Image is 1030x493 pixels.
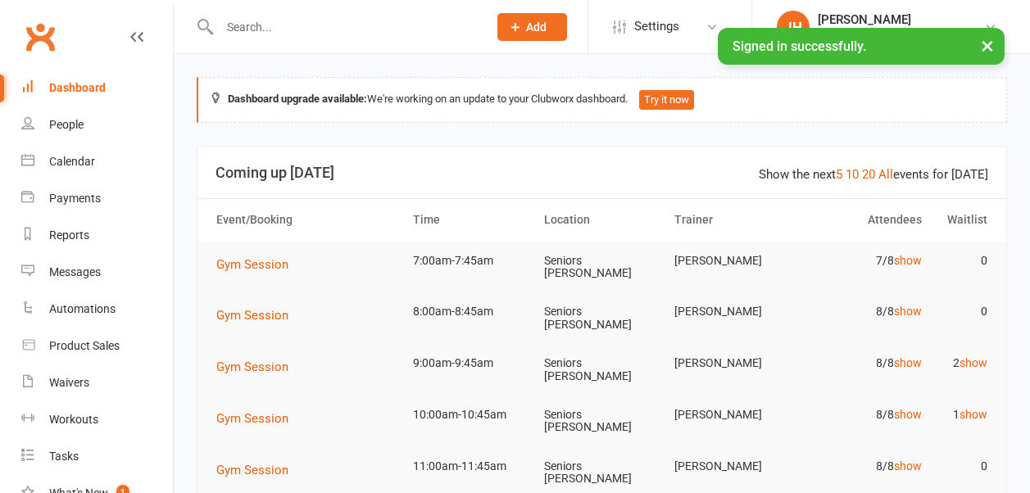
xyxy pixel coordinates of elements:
[216,257,288,272] span: Gym Session
[894,356,922,369] a: show
[216,460,300,480] button: Gym Session
[537,344,668,396] td: Seniors [PERSON_NAME]
[49,450,79,463] div: Tasks
[798,344,929,382] td: 8/8
[21,328,173,364] a: Product Sales
[406,199,537,241] th: Time
[929,396,995,434] td: 1
[21,217,173,254] a: Reports
[497,13,567,41] button: Add
[216,308,288,323] span: Gym Session
[798,199,929,241] th: Attendees
[667,344,798,382] td: [PERSON_NAME]
[733,38,866,54] span: Signed in successfully.
[21,364,173,401] a: Waivers
[216,463,288,477] span: Gym Session
[777,11,810,43] div: JH
[960,408,987,421] a: show
[49,413,98,426] div: Workouts
[798,292,929,331] td: 8/8
[216,360,288,374] span: Gym Session
[406,396,537,434] td: 10:00am-10:45am
[21,106,173,143] a: People
[406,447,537,486] td: 11:00am-11:45am
[667,242,798,280] td: [PERSON_NAME]
[406,292,537,331] td: 8:00am-8:45am
[537,242,668,293] td: Seniors [PERSON_NAME]
[526,20,547,34] span: Add
[929,344,995,382] td: 2
[894,254,922,267] a: show
[21,180,173,217] a: Payments
[216,357,300,377] button: Gym Session
[21,401,173,438] a: Workouts
[929,292,995,331] td: 0
[21,291,173,328] a: Automations
[49,81,106,94] div: Dashboard
[798,447,929,486] td: 8/8
[49,192,101,205] div: Payments
[862,167,875,182] a: 20
[894,459,922,473] a: show
[49,376,89,389] div: Waivers
[216,165,988,181] h3: Coming up [DATE]
[49,228,89,242] div: Reports
[846,167,859,182] a: 10
[20,16,61,57] a: Clubworx
[759,165,988,184] div: Show the next events for [DATE]
[667,199,798,241] th: Trainer
[639,90,694,110] button: Try it now
[215,16,476,38] input: Search...
[878,167,893,182] a: All
[197,77,1007,123] div: We're working on an update to your Clubworx dashboard.
[216,409,300,428] button: Gym Session
[49,118,84,131] div: People
[634,8,679,45] span: Settings
[209,199,406,241] th: Event/Booking
[818,27,984,42] div: Uniting Seniors [PERSON_NAME]
[21,438,173,475] a: Tasks
[894,305,922,318] a: show
[537,292,668,344] td: Seniors [PERSON_NAME]
[216,255,300,274] button: Gym Session
[836,167,842,182] a: 5
[667,292,798,331] td: [PERSON_NAME]
[228,93,367,105] strong: Dashboard upgrade available:
[798,396,929,434] td: 8/8
[21,254,173,291] a: Messages
[216,305,300,325] button: Gym Session
[21,143,173,180] a: Calendar
[216,411,288,426] span: Gym Session
[49,155,95,168] div: Calendar
[537,199,668,241] th: Location
[49,302,116,315] div: Automations
[818,12,984,27] div: [PERSON_NAME]
[667,396,798,434] td: [PERSON_NAME]
[406,242,537,280] td: 7:00am-7:45am
[929,447,995,486] td: 0
[960,356,987,369] a: show
[973,28,1002,63] button: ×
[798,242,929,280] td: 7/8
[929,199,995,241] th: Waitlist
[929,242,995,280] td: 0
[21,70,173,106] a: Dashboard
[537,396,668,447] td: Seniors [PERSON_NAME]
[406,344,537,382] td: 9:00am-9:45am
[49,339,120,352] div: Product Sales
[49,265,101,278] div: Messages
[894,408,922,421] a: show
[667,447,798,486] td: [PERSON_NAME]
